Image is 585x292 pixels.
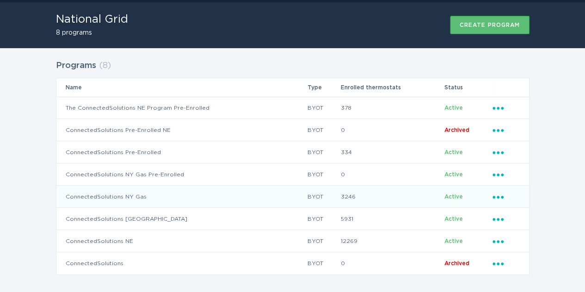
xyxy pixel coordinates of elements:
span: Active [444,149,463,155]
span: Active [444,105,463,111]
td: ConnectedSolutions NY Gas Pre-Enrolled [56,163,308,186]
div: Popover menu [493,169,520,180]
td: ConnectedSolutions NY Gas [56,186,308,208]
td: ConnectedSolutions NE [56,230,308,252]
td: ConnectedSolutions Pre-Enrolled [56,141,308,163]
td: BYOT [307,230,340,252]
td: BYOT [307,119,340,141]
span: Archived [444,127,469,133]
td: ConnectedSolutions Pre-Enrolled NE [56,119,308,141]
td: 3246 [340,186,444,208]
tr: cf6bd2f332754693987fa0270f276a00 [56,119,529,141]
span: Active [444,238,463,244]
td: 378 [340,97,444,119]
span: Active [444,194,463,199]
tr: 6c64c612ecd04277871014a84e9d62fe [56,186,529,208]
th: Enrolled thermostats [340,78,444,97]
h1: National Grid [56,14,128,25]
td: BYOT [307,141,340,163]
div: Popover menu [493,103,520,113]
div: Popover menu [493,192,520,202]
div: Popover menu [493,236,520,246]
td: ConnectedSolutions [GEOGRAPHIC_DATA] [56,208,308,230]
td: 0 [340,252,444,274]
td: 0 [340,163,444,186]
tr: 67a1a1f9844c4d239369ad03f1bda210 [56,252,529,274]
td: BYOT [307,97,340,119]
td: BYOT [307,208,340,230]
div: Popover menu [493,125,520,135]
h2: 8 programs [56,30,128,36]
div: Popover menu [493,147,520,157]
td: 5931 [340,208,444,230]
tr: b438bc8c6f0e488c8cdf5fc1d9374329 [56,97,529,119]
div: Popover menu [493,214,520,224]
td: 334 [340,141,444,163]
td: The ConnectedSolutions NE Program Pre-Enrolled [56,97,308,119]
h2: Programs [56,57,96,74]
span: Active [444,216,463,222]
span: Active [444,172,463,177]
button: Create program [450,16,530,34]
tr: d44c2ace53a943f3a652a920c9e38f9e [56,208,529,230]
td: BYOT [307,252,340,274]
tr: 1d3e1cc2088d4120bcb77e7055526f0a [56,230,529,252]
tr: 952a66907f59458a99813d371d7f2c05 [56,141,529,163]
td: 12269 [340,230,444,252]
td: BYOT [307,163,340,186]
div: Popover menu [493,258,520,268]
div: Create program [460,22,520,28]
th: Type [307,78,340,97]
th: Name [56,78,308,97]
th: Status [444,78,492,97]
span: ( 8 ) [99,62,111,70]
span: Archived [444,261,469,266]
td: 0 [340,119,444,141]
tr: 71bff441ba7b486eae65bfd2c377112a [56,163,529,186]
td: ConnectedSolutions [56,252,308,274]
tr: Table Headers [56,78,529,97]
td: BYOT [307,186,340,208]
